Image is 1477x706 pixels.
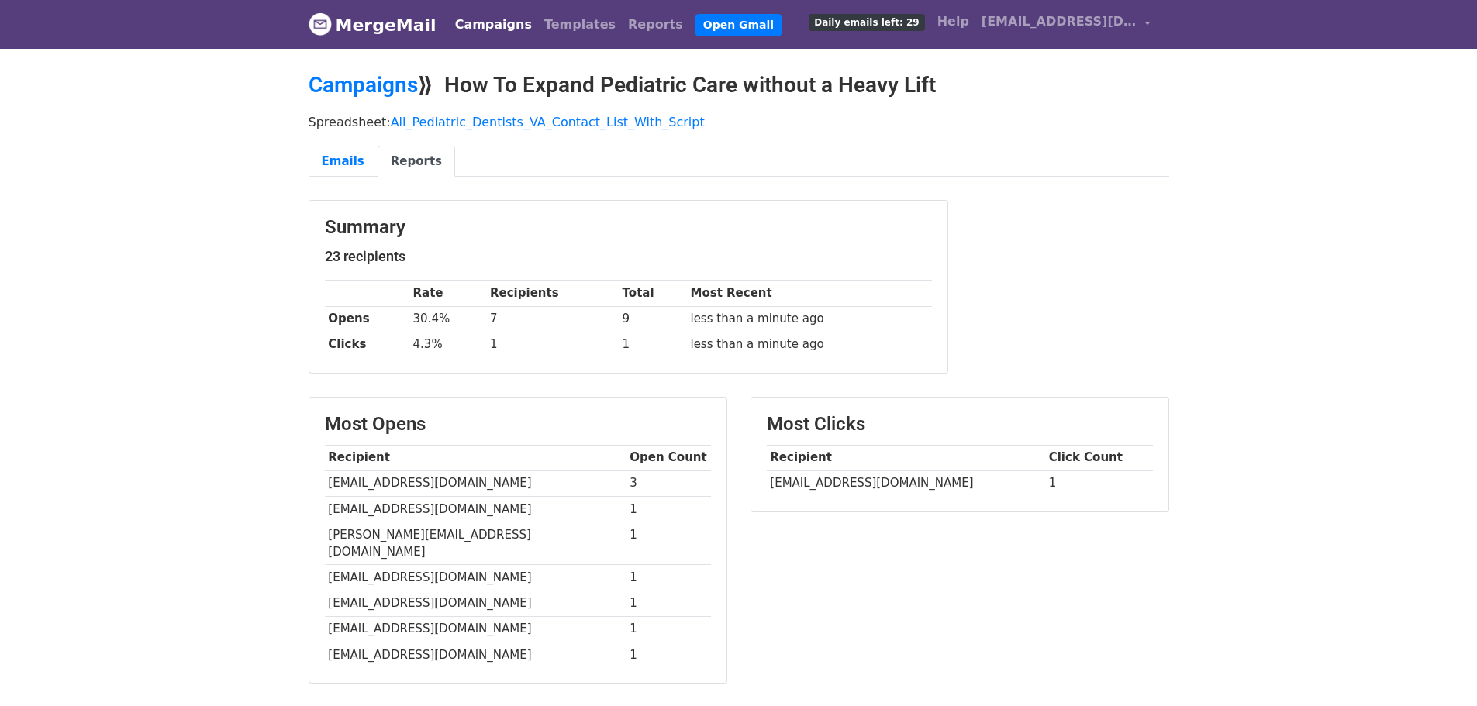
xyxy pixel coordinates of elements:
td: [EMAIL_ADDRESS][DOMAIN_NAME] [325,642,626,667]
a: Open Gmail [695,14,782,36]
h5: 23 recipients [325,248,932,265]
h3: Most Opens [325,413,711,436]
td: 1 [486,332,619,357]
td: 1 [626,565,711,591]
th: Recipient [325,445,626,470]
td: 1 [619,332,687,357]
td: [EMAIL_ADDRESS][DOMAIN_NAME] [325,496,626,522]
th: Opens [325,306,409,332]
td: 1 [626,496,711,522]
th: Most Recent [687,281,932,306]
a: Emails [309,146,378,177]
td: 1 [626,616,711,642]
a: Reports [378,146,455,177]
td: [EMAIL_ADDRESS][DOMAIN_NAME] [325,565,626,591]
th: Open Count [626,445,711,470]
td: 1 [626,522,711,565]
td: 4.3% [409,332,486,357]
a: Help [931,6,975,37]
img: MergeMail logo [309,12,332,36]
a: MergeMail [309,9,437,41]
td: 7 [486,306,619,332]
td: less than a minute ago [687,332,932,357]
td: [EMAIL_ADDRESS][DOMAIN_NAME] [325,470,626,496]
a: [EMAIL_ADDRESS][DOMAIN_NAME] [975,6,1157,43]
td: 1 [1045,470,1153,496]
td: 1 [626,642,711,667]
th: Recipient [767,445,1045,470]
h2: ⟫ How To Expand Pediatric Care without a Heavy Lift [309,72,1169,98]
td: [PERSON_NAME][EMAIL_ADDRESS][DOMAIN_NAME] [325,522,626,565]
h3: Most Clicks [767,413,1153,436]
a: Reports [622,9,689,40]
th: Clicks [325,332,409,357]
p: Spreadsheet: [309,114,1169,130]
td: 9 [619,306,687,332]
th: Rate [409,281,486,306]
a: Templates [538,9,622,40]
th: Total [619,281,687,306]
td: 30.4% [409,306,486,332]
a: All_Pediatric_Dentists_VA_Contact_List_With_Script [391,115,705,129]
a: Daily emails left: 29 [802,6,930,37]
span: Daily emails left: 29 [809,14,924,31]
td: [EMAIL_ADDRESS][DOMAIN_NAME] [767,470,1045,496]
span: [EMAIL_ADDRESS][DOMAIN_NAME] [982,12,1137,31]
h3: Summary [325,216,932,239]
a: Campaigns [449,9,538,40]
td: [EMAIL_ADDRESS][DOMAIN_NAME] [325,591,626,616]
td: [EMAIL_ADDRESS][DOMAIN_NAME] [325,616,626,642]
td: 1 [626,591,711,616]
th: Click Count [1045,445,1153,470]
td: 3 [626,470,711,496]
td: less than a minute ago [687,306,932,332]
a: Campaigns [309,72,418,98]
th: Recipients [486,281,619,306]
